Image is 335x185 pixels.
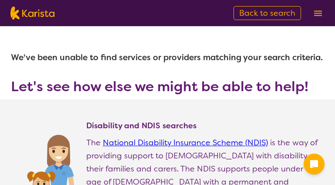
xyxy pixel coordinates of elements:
[86,120,325,131] h4: Disability and NDIS searches
[11,47,325,68] h1: We've been unable to find services or providers matching your search criteria.
[233,6,301,20] a: Back to search
[11,79,325,94] h3: Let's see how else we might be able to help!
[239,8,295,18] span: Back to search
[10,7,54,20] img: Karista logo
[314,10,322,16] img: menu
[103,137,268,148] a: National Disability Insurance Scheme (NDIS)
